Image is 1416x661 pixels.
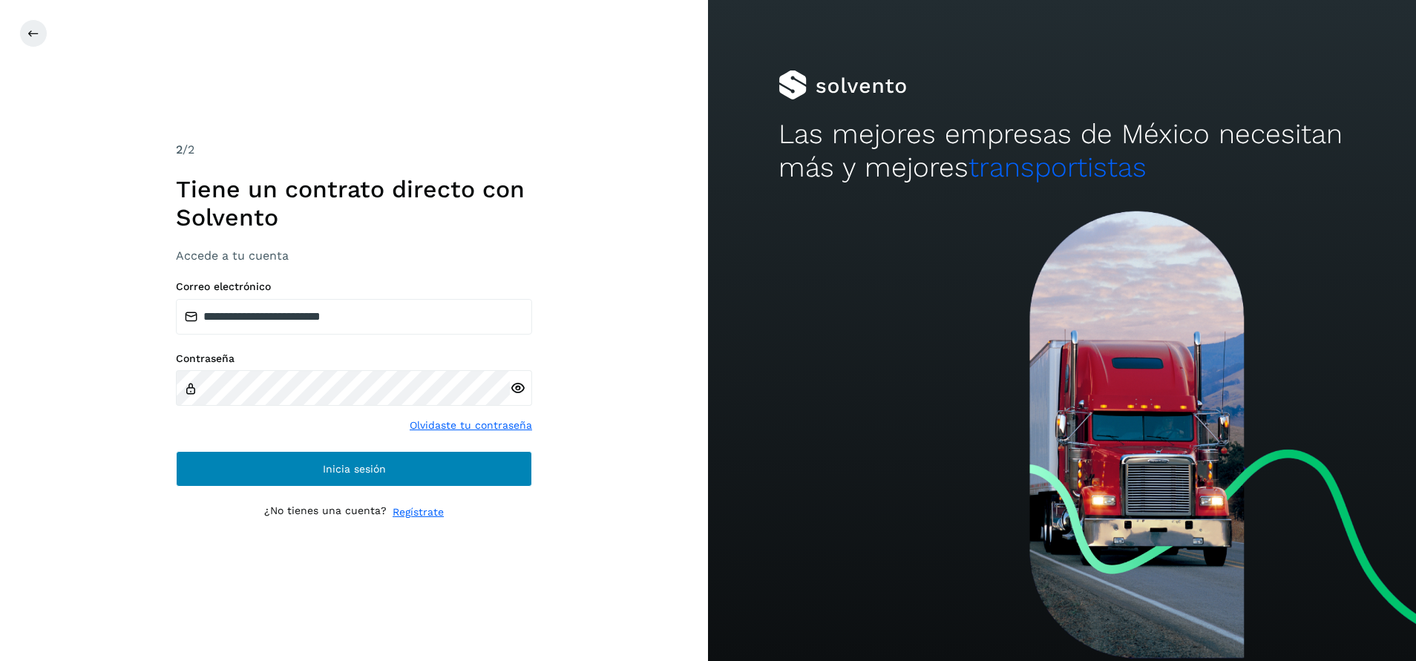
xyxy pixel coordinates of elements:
[176,451,532,487] button: Inicia sesión
[176,249,532,263] h3: Accede a tu cuenta
[176,142,183,157] span: 2
[410,418,532,433] a: Olvidaste tu contraseña
[176,175,532,232] h1: Tiene un contrato directo con Solvento
[779,118,1345,184] h2: Las mejores empresas de México necesitan más y mejores
[393,504,444,520] a: Regístrate
[176,280,532,293] label: Correo electrónico
[264,504,387,520] p: ¿No tienes una cuenta?
[323,464,386,474] span: Inicia sesión
[176,141,532,159] div: /2
[968,151,1147,183] span: transportistas
[176,352,532,365] label: Contraseña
